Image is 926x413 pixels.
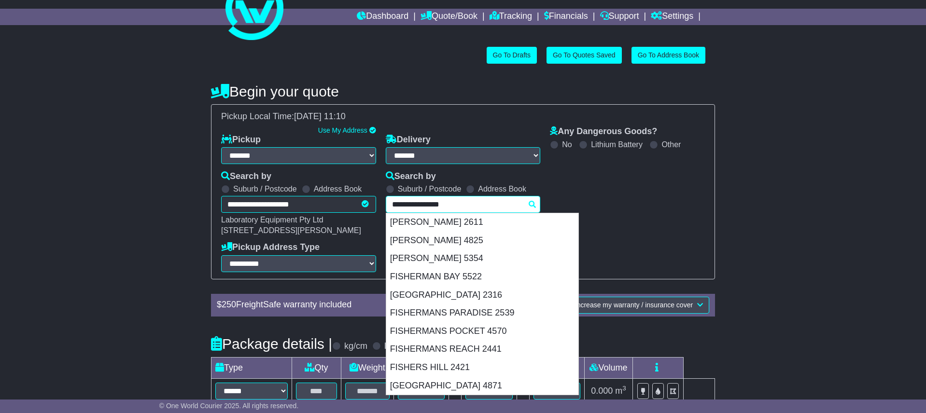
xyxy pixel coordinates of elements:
td: Type [211,357,292,378]
label: kg/cm [344,341,367,352]
span: [DATE] 11:10 [294,111,346,121]
a: Quote/Book [421,9,477,25]
label: No [562,140,572,149]
label: lb/in [384,341,400,352]
label: Address Book [314,184,362,193]
span: Increase my warranty / insurance cover [575,301,693,309]
label: Lithium Battery [591,140,643,149]
h4: Begin your quote [211,83,715,99]
a: Go To Address Book [631,47,705,64]
label: Address Book [478,184,526,193]
div: FISHERMANS PARADISE 2539 [386,304,578,322]
td: Volume [584,357,632,378]
td: Weight [341,357,393,378]
div: Pickup Local Time: [216,111,710,122]
a: Go To Drafts [487,47,537,64]
span: © One World Courier 2025. All rights reserved. [159,402,299,410]
div: [GEOGRAPHIC_DATA] 2316 [386,286,578,304]
div: [PERSON_NAME] 5354 [386,249,578,268]
h4: Package details | [211,336,332,352]
td: Qty [292,357,341,378]
span: m [615,386,626,396]
label: Suburb / Postcode [398,184,462,193]
a: Settings [651,9,693,25]
a: Support [600,9,639,25]
div: [GEOGRAPHIC_DATA] 4871 [386,377,578,395]
a: Go To Quotes Saved [547,47,622,64]
div: FISHERMANS POCKET 4570 [386,322,578,341]
a: Financials [544,9,588,25]
span: [STREET_ADDRESS][PERSON_NAME] [221,226,361,234]
div: $ FreightSafe warranty included [212,300,491,310]
a: Use My Address [318,126,367,134]
button: Increase my warranty / insurance cover [569,297,709,314]
label: Pickup [221,135,261,145]
label: Other [661,140,681,149]
a: Tracking [490,9,532,25]
div: FISHERMANS REACH 2441 [386,340,578,358]
div: [PERSON_NAME] 4825 [386,232,578,250]
span: 0.000 [591,386,613,396]
label: Delivery [386,135,431,145]
label: Any Dangerous Goods? [550,126,657,137]
span: Laboratory Equipment Pty Ltd [221,216,323,224]
label: Pickup Address Type [221,242,320,253]
a: Dashboard [357,9,408,25]
label: Search by [221,171,271,182]
div: FISHERMAN BAY 5522 [386,268,578,286]
label: Suburb / Postcode [233,184,297,193]
span: 250 [222,300,236,309]
sup: 3 [622,385,626,392]
div: FISHERS HILL 2421 [386,358,578,377]
label: Search by [386,171,436,182]
div: [PERSON_NAME] 2611 [386,213,578,232]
